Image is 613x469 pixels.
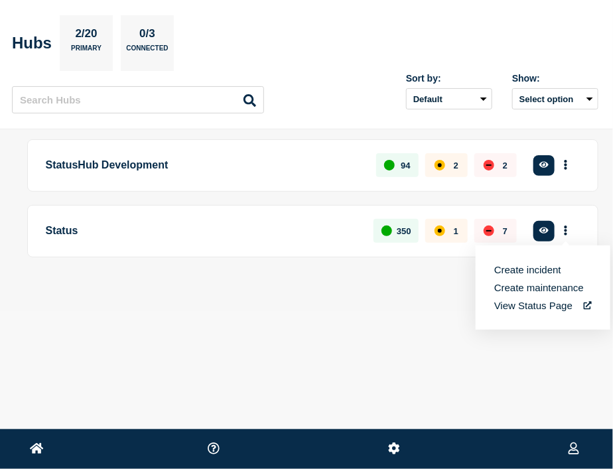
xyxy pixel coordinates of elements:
[406,88,492,109] select: Sort by
[406,73,492,84] div: Sort by:
[397,226,411,236] p: 350
[126,44,168,58] p: Connected
[494,282,584,293] button: Create maintenance
[494,264,561,275] button: Create incident
[46,219,359,243] p: Status
[503,226,508,236] p: 7
[512,88,598,109] button: Select option
[557,219,575,243] button: More actions
[12,34,52,52] h2: Hubs
[435,160,445,170] div: affected
[557,153,575,178] button: More actions
[454,226,458,236] p: 1
[12,86,264,113] input: Search Hubs
[401,161,410,170] p: 94
[381,226,392,236] div: up
[435,226,445,236] div: affected
[484,160,494,170] div: down
[484,226,494,236] div: down
[71,44,102,58] p: Primary
[494,300,592,311] a: View Status Page
[512,73,598,84] div: Show:
[384,160,395,170] div: up
[135,27,161,44] p: 0/3
[46,153,362,178] p: StatusHub Development
[454,161,458,170] p: 2
[70,27,102,44] p: 2/20
[503,161,508,170] p: 2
